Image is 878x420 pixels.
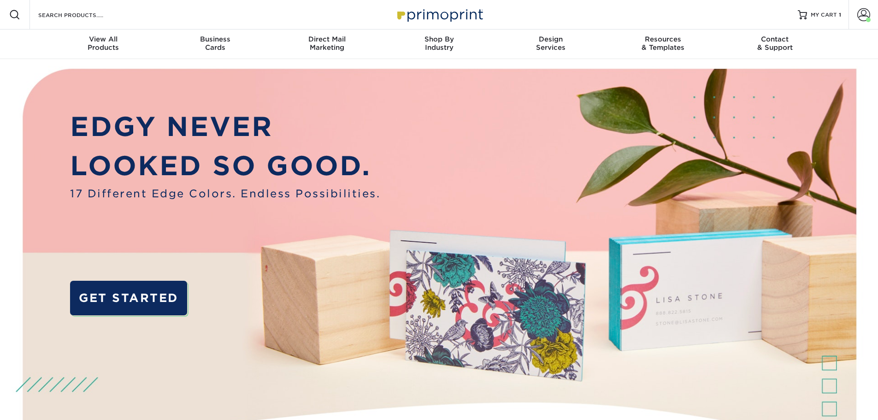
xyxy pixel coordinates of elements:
a: View AllProducts [47,30,159,59]
div: Cards [159,35,271,52]
span: Design [495,35,607,43]
span: 17 Different Edge Colors. Endless Possibilities. [70,186,380,201]
img: Primoprint [393,5,485,24]
a: GET STARTED [70,281,187,315]
span: Shop By [383,35,495,43]
a: BusinessCards [159,30,271,59]
a: Direct MailMarketing [271,30,383,59]
span: Resources [607,35,719,43]
div: Services [495,35,607,52]
span: Contact [719,35,831,43]
div: Marketing [271,35,383,52]
div: Products [47,35,159,52]
input: SEARCH PRODUCTS..... [37,9,127,20]
div: & Support [719,35,831,52]
div: Industry [383,35,495,52]
p: LOOKED SO GOOD. [70,146,380,186]
span: Business [159,35,271,43]
a: Shop ByIndustry [383,30,495,59]
div: & Templates [607,35,719,52]
p: EDGY NEVER [70,107,380,147]
a: DesignServices [495,30,607,59]
span: Direct Mail [271,35,383,43]
span: View All [47,35,159,43]
a: Resources& Templates [607,30,719,59]
span: 1 [839,12,841,18]
span: MY CART [811,11,837,19]
a: Contact& Support [719,30,831,59]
